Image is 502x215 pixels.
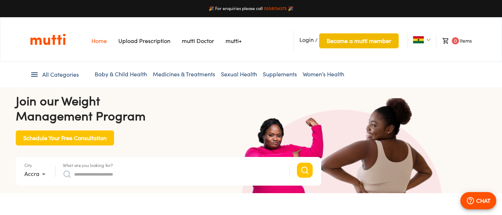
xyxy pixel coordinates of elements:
span: All Categories [42,71,79,79]
span: Login [299,36,314,43]
li: Items [436,34,472,47]
a: Women’s Health [303,71,344,78]
div: Accra [24,168,48,180]
a: Navigates to Home Page [91,37,107,44]
a: Navigates to mutti+ page [226,37,242,44]
span: Schedule Your Free Consultation [23,133,106,143]
img: Logo [30,33,66,46]
img: Dropdown [426,38,431,42]
button: CHAT [460,192,496,209]
a: Baby & Child Health [95,71,147,78]
h4: Join our Weight Management Program [16,93,321,123]
a: Schedule Your Free Consultation [16,134,114,140]
a: 0558134375 [264,6,287,11]
button: Search [297,163,313,178]
span: Become a mutti member [327,36,391,46]
a: Link on the logo navigates to HomePage [30,33,66,46]
button: Schedule Your Free Consultation [16,130,114,145]
a: Navigates to Prescription Upload Page [118,37,170,44]
a: Medicines & Treatments [153,71,215,78]
button: Become a mutti member [319,33,399,48]
img: Ghana [413,36,424,43]
label: City [24,163,32,167]
a: Navigates to mutti doctor website [182,37,214,44]
p: CHAT [476,196,491,205]
a: Supplements [263,71,297,78]
span: 0 [452,37,459,44]
li: / [294,30,399,51]
label: What are you looking for? [63,163,113,167]
a: Sexual Health [221,71,257,78]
